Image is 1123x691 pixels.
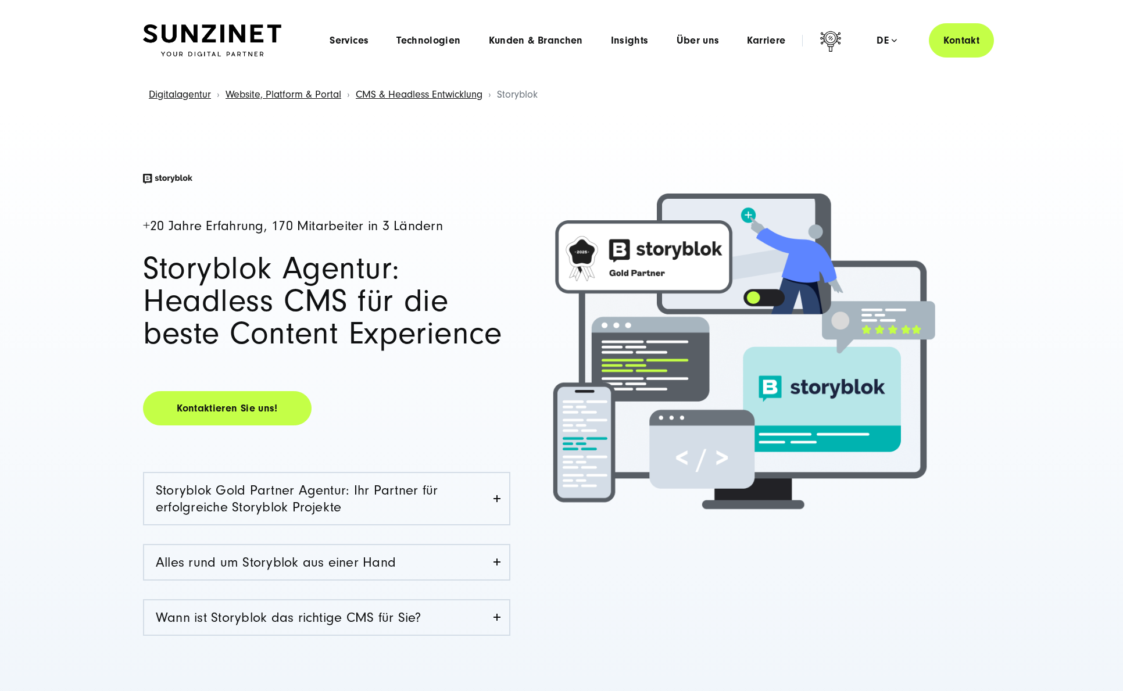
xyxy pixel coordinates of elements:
[611,35,649,46] a: Insights
[929,23,994,58] a: Kontakt
[524,160,967,555] img: Storyblok Agentur SUNZINET
[143,252,510,350] h1: Storyblok Agentur: Headless CMS für die beste Content Experience
[747,35,785,46] a: Karriere
[226,88,341,101] a: Website, Platform & Portal
[396,35,460,46] a: Technologien
[677,35,720,46] a: Über uns
[489,35,583,46] a: Kunden & Branchen
[144,600,509,635] a: Wann ist Storyblok das richtige CMS für Sie?
[144,545,509,579] a: Alles rund um Storyblok aus einer Hand
[877,35,897,46] div: de
[143,219,510,234] h4: +20 Jahre Erfahrung, 170 Mitarbeiter in 3 Ländern
[143,24,281,57] img: SUNZINET Full Service Digital Agentur
[143,391,312,425] a: Kontaktieren Sie uns!
[149,88,211,101] a: Digitalagentur
[497,88,538,101] span: Storyblok
[330,35,369,46] a: Services
[144,473,509,524] a: Storyblok Gold Partner Agentur: Ihr Partner für erfolgreiche Storyblok Projekte
[143,174,192,184] img: Storyblok Logo Schwarz
[356,88,482,101] a: CMS & Headless Entwicklung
